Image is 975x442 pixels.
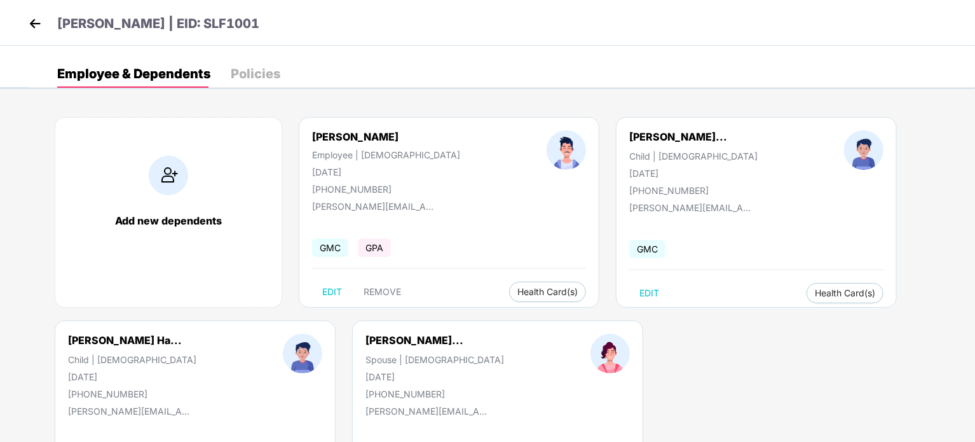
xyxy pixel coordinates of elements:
span: GMC [629,240,665,258]
div: [PERSON_NAME][EMAIL_ADDRESS][DOMAIN_NAME] [365,406,493,417]
div: [PERSON_NAME][EMAIL_ADDRESS][DOMAIN_NAME] [629,202,756,213]
button: EDIT [312,282,352,302]
p: [PERSON_NAME] | EID: SLF1001 [57,14,259,34]
div: Employee & Dependents [57,67,210,80]
div: [PERSON_NAME]... [365,334,463,347]
div: Employee | [DEMOGRAPHIC_DATA] [312,149,460,160]
div: Child | [DEMOGRAPHIC_DATA] [68,354,196,365]
div: [PHONE_NUMBER] [365,389,504,399]
div: [DATE] [68,371,196,382]
div: [DATE] [629,168,758,179]
img: profileImage [547,130,586,170]
div: [PERSON_NAME] [312,130,460,143]
button: EDIT [629,283,669,303]
div: [PERSON_NAME][EMAIL_ADDRESS][DOMAIN_NAME] [68,406,195,417]
span: GPA [358,238,391,257]
span: Health Card(s) [517,289,578,295]
img: profileImage [283,334,322,373]
span: REMOVE [364,287,401,297]
span: EDIT [322,287,342,297]
div: [DATE] [365,371,504,382]
span: EDIT [639,288,659,298]
div: [PHONE_NUMBER] [629,185,758,196]
div: Policies [231,67,280,80]
span: Health Card(s) [815,290,875,296]
div: [DATE] [312,167,460,177]
div: [PERSON_NAME][EMAIL_ADDRESS][DOMAIN_NAME] [312,201,439,212]
button: REMOVE [353,282,411,302]
img: addIcon [149,156,188,195]
span: GMC [312,238,348,257]
div: Child | [DEMOGRAPHIC_DATA] [629,151,758,162]
button: Health Card(s) [509,282,586,302]
div: [PERSON_NAME]... [629,130,727,143]
button: Health Card(s) [807,283,883,303]
div: Add new dependents [68,214,269,227]
div: [PHONE_NUMBER] [68,389,196,399]
div: [PHONE_NUMBER] [312,184,460,195]
img: profileImage [590,334,630,373]
div: Spouse | [DEMOGRAPHIC_DATA] [365,354,504,365]
div: [PERSON_NAME] Ha... [68,334,182,347]
img: profileImage [844,130,883,170]
img: back [25,14,44,33]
